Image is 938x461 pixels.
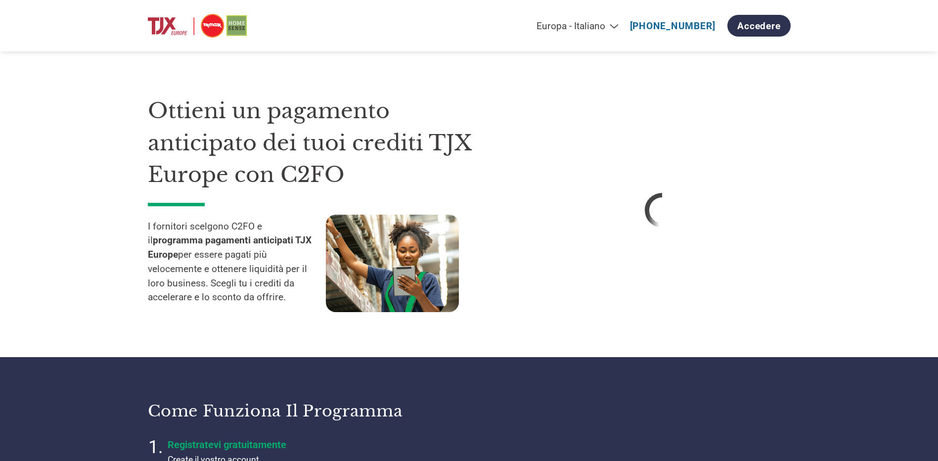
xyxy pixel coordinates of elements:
h3: Come funziona il programma [148,401,457,421]
a: [PHONE_NUMBER] [630,20,715,32]
strong: programma pagamenti anticipati TJX Europe [148,234,312,260]
p: I fornitori scelgono C2FO e il per essere pagati più velocemente e ottenere liquidità per il loro... [148,220,326,305]
img: TJX Europe [148,12,247,40]
h1: Ottieni un pagamento anticipato dei tuoi crediti TJX Europe con C2FO [148,95,504,191]
a: Accedere [727,15,790,37]
img: supply chain worker [326,215,459,312]
h4: Registratevi gratuitamente [168,439,415,451]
